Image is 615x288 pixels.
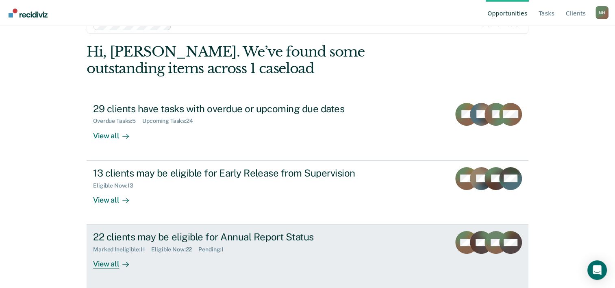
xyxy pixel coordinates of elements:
div: Eligible Now : 22 [151,246,198,253]
div: 29 clients have tasks with overdue or upcoming due dates [93,103,378,115]
button: Profile dropdown button [595,6,608,19]
div: View all [93,124,139,140]
div: Eligible Now : 13 [93,182,140,189]
div: Open Intercom Messenger [587,260,607,280]
div: View all [93,189,139,205]
div: View all [93,253,139,269]
a: 29 clients have tasks with overdue or upcoming due datesOverdue Tasks:5Upcoming Tasks:24View all [87,96,528,160]
div: Overdue Tasks : 5 [93,118,142,124]
div: Pending : 1 [198,246,230,253]
img: Recidiviz [9,9,48,17]
div: Hi, [PERSON_NAME]. We’ve found some outstanding items across 1 caseload [87,44,440,77]
a: 13 clients may be eligible for Early Release from SupervisionEligible Now:13View all [87,160,528,225]
div: 22 clients may be eligible for Annual Report Status [93,231,378,243]
div: 13 clients may be eligible for Early Release from Supervision [93,167,378,179]
div: Marked Ineligible : 11 [93,246,151,253]
div: Upcoming Tasks : 24 [142,118,200,124]
div: N H [595,6,608,19]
